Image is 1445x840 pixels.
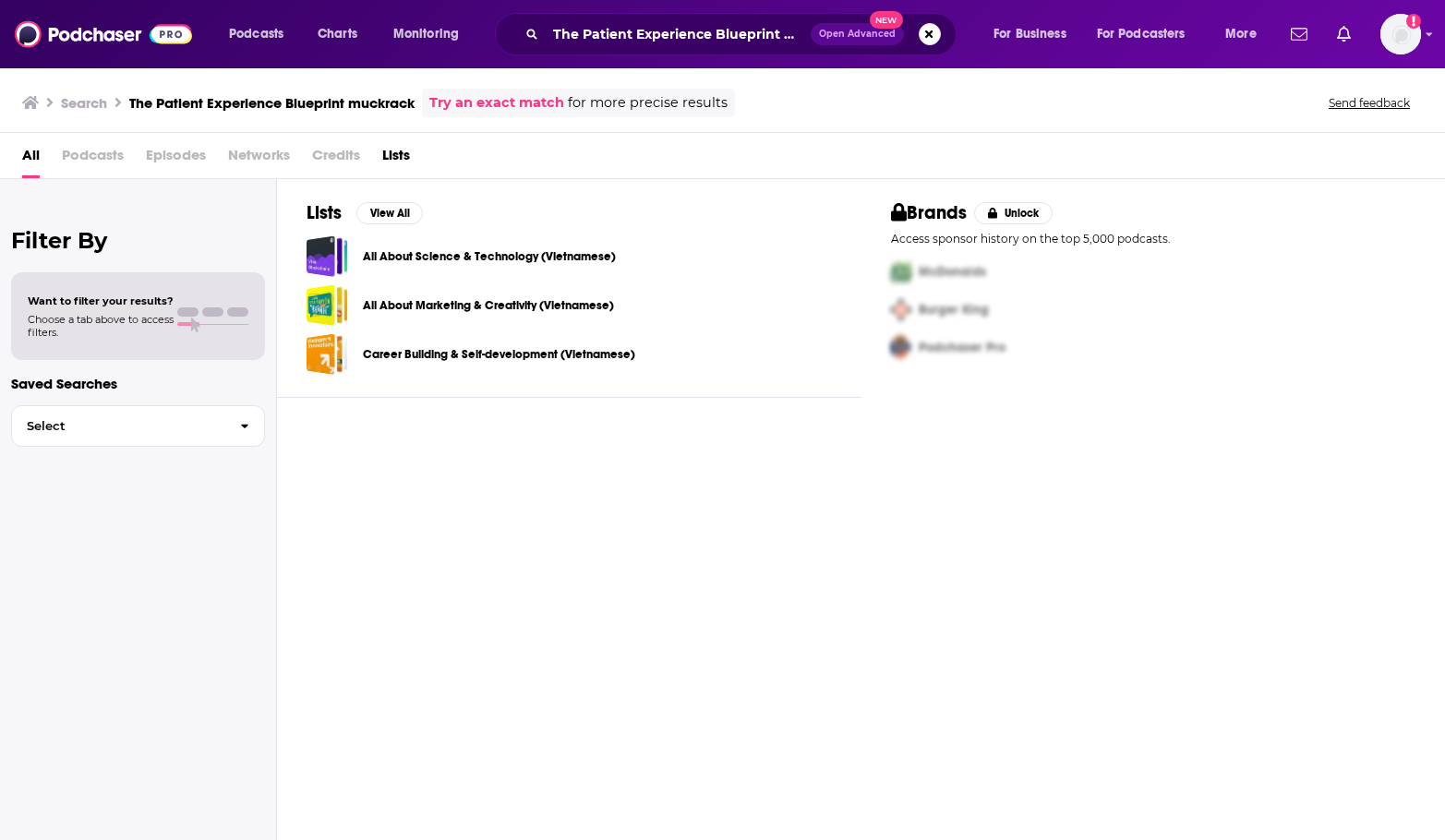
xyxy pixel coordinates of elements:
[307,333,348,375] a: Career Building & Self-development (Vietnamese)
[11,227,265,254] h2: Filter By
[28,313,174,339] span: Choose a tab above to access filters.
[11,375,265,392] p: Saved Searches
[1225,21,1257,47] span: More
[62,140,124,178] span: Podcasts
[811,23,904,45] button: Open AdvancedNew
[393,21,459,47] span: Monitoring
[228,140,290,178] span: Networks
[919,302,989,318] span: Burger King
[919,340,1005,355] span: Podchaser Pro
[568,92,728,114] span: for more precise results
[12,420,225,432] span: Select
[312,140,360,178] span: Credits
[1085,19,1212,49] button: open menu
[546,19,811,49] input: Search podcasts, credits, & more...
[382,140,410,178] a: Lists
[1406,14,1421,29] svg: Add a profile image
[891,201,968,224] h2: Brands
[884,329,919,366] img: Third Pro Logo
[884,291,919,329] img: Second Pro Logo
[429,92,564,114] a: Try an exact match
[363,246,616,267] a: All About Science & Technology (Vietnamese)
[919,264,986,280] span: McDonalds
[318,21,357,47] span: Charts
[512,13,974,55] div: Search podcasts, credits, & more...
[307,284,348,326] a: All About Marketing & Creativity (Vietnamese)
[884,253,919,291] img: First Pro Logo
[1380,14,1421,54] img: User Profile
[993,21,1066,47] span: For Business
[1097,21,1186,47] span: For Podcasters
[819,30,896,39] span: Open Advanced
[61,94,107,112] h3: Search
[307,201,342,224] h2: Lists
[1283,18,1315,50] a: Show notifications dropdown
[1212,19,1280,49] button: open menu
[229,21,283,47] span: Podcasts
[11,405,265,447] button: Select
[974,202,1053,224] button: Unlock
[363,344,635,365] a: Career Building & Self-development (Vietnamese)
[15,17,192,52] img: Podchaser - Follow, Share and Rate Podcasts
[307,201,423,224] a: ListsView All
[129,94,415,112] h3: The Patient Experience Blueprint muckrack
[28,294,174,307] span: Want to filter your results?
[1330,18,1358,50] a: Show notifications dropdown
[1323,95,1415,111] button: Send feedback
[363,295,614,316] a: All About Marketing & Creativity (Vietnamese)
[22,140,40,178] a: All
[380,19,483,49] button: open menu
[891,232,1416,246] p: Access sponsor history on the top 5,000 podcasts.
[146,140,206,178] span: Episodes
[307,235,348,277] a: All About Science & Technology (Vietnamese)
[1380,14,1421,54] button: Show profile menu
[870,11,903,29] span: New
[981,19,1090,49] button: open menu
[306,19,368,49] a: Charts
[216,19,307,49] button: open menu
[356,202,423,224] button: View All
[1380,14,1421,54] span: Logged in as AlkaNara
